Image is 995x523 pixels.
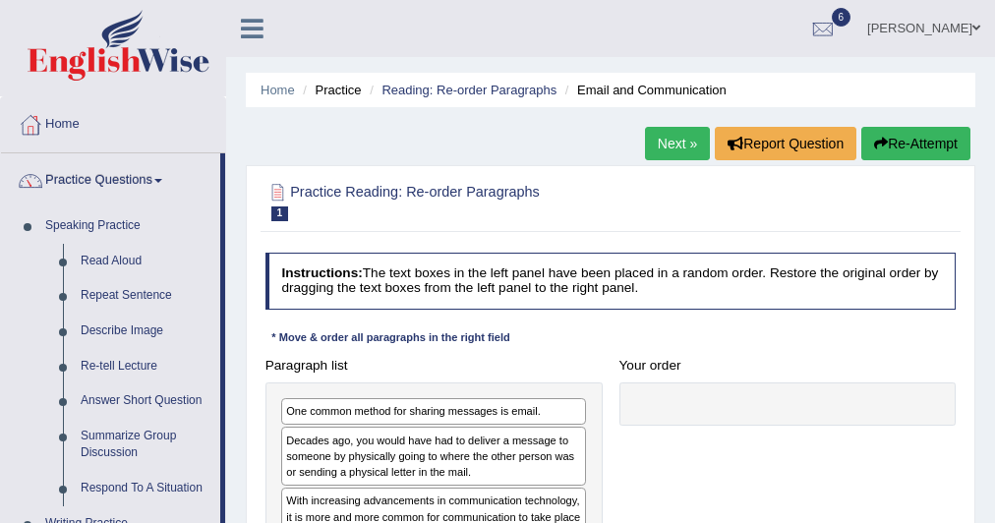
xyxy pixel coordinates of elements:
span: 6 [832,8,851,27]
a: Re-tell Lecture [72,349,220,384]
button: Report Question [715,127,856,160]
a: Respond To A Situation [72,471,220,506]
a: Reading: Re-order Paragraphs [381,83,556,97]
li: Practice [298,81,361,99]
a: Repeat Sentence [72,278,220,314]
h2: Practice Reading: Re-order Paragraphs [265,180,694,221]
div: Decades ago, you would have had to deliver a message to someone by physically going to where the ... [281,427,586,485]
a: Summarize Group Discussion [72,419,220,471]
li: Email and Communication [560,81,727,99]
div: * Move & order all paragraphs in the right field [265,330,517,347]
span: 1 [271,206,289,221]
a: Practice Questions [1,153,220,203]
a: Read Aloud [72,244,220,279]
button: Re-Attempt [861,127,970,160]
a: Next » [645,127,710,160]
b: Instructions: [281,265,362,280]
div: One common method for sharing messages is email. [281,398,586,425]
a: Speaking Practice [36,208,220,244]
a: Home [261,83,295,97]
a: Describe Image [72,314,220,349]
a: Home [1,97,225,146]
a: Answer Short Question [72,383,220,419]
h4: Your order [619,359,957,374]
h4: Paragraph list [265,359,603,374]
h4: The text boxes in the left panel have been placed in a random order. Restore the original order b... [265,253,957,309]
